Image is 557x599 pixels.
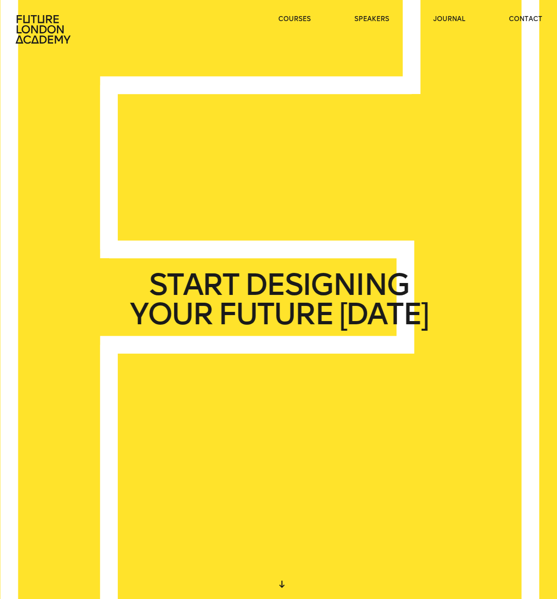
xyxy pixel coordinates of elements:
span: [DATE] [339,299,428,329]
a: journal [433,15,465,24]
a: speakers [354,15,389,24]
a: courses [278,15,311,24]
span: START [149,270,238,299]
span: YOUR [129,299,212,329]
span: DESIGNING [244,270,408,299]
a: contact [509,15,542,24]
span: FUTURE [218,299,333,329]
